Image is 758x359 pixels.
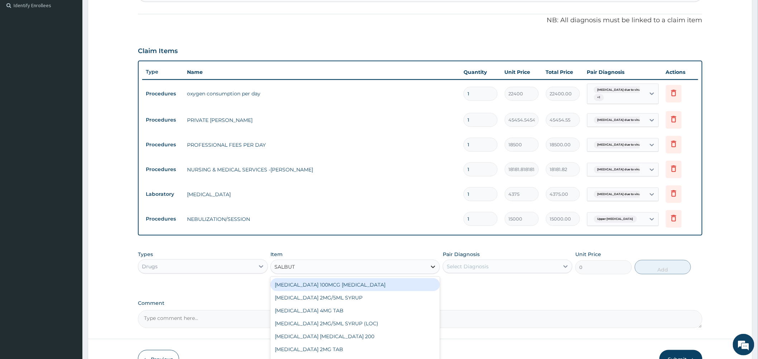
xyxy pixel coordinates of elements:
td: PRIVATE [PERSON_NAME] [183,113,460,127]
div: [MEDICAL_DATA] 100MCG [MEDICAL_DATA] [270,278,440,291]
label: Item [270,251,283,258]
div: Chat with us now [37,40,120,49]
td: PROFESSIONAL FEES PER DAY [183,138,460,152]
span: [MEDICAL_DATA] due to virus [594,141,645,148]
td: Procedures [142,113,183,127]
div: [MEDICAL_DATA] [MEDICAL_DATA] 200 [270,330,440,343]
h3: Claim Items [138,47,178,55]
th: Pair Diagnosis [584,65,662,79]
span: Upper [MEDICAL_DATA] [594,216,637,223]
td: Procedures [142,138,183,151]
label: Unit Price [575,251,601,258]
span: [MEDICAL_DATA] due to virus [594,117,645,124]
td: Procedures [142,163,183,176]
span: [MEDICAL_DATA] due to virus [594,166,645,173]
label: Comment [138,300,702,306]
th: Total Price [542,65,584,79]
img: d_794563401_company_1708531726252_794563401 [13,36,29,54]
div: Drugs [142,263,158,270]
label: Pair Diagnosis [443,251,480,258]
td: oxygen consumption per day [183,86,460,101]
td: NURSING & MEDICAL SERVICES -[PERSON_NAME] [183,162,460,177]
span: + 1 [594,94,604,101]
th: Type [142,65,183,79]
th: Unit Price [501,65,542,79]
div: [MEDICAL_DATA] 4MG TAB [270,304,440,317]
span: [MEDICAL_DATA] due to virus [594,191,645,198]
textarea: Type your message and hit 'Enter' [4,196,136,221]
td: Procedures [142,212,183,226]
td: NEBULIZATION/SESSION [183,212,460,226]
div: [MEDICAL_DATA] 2MG TAB [270,343,440,356]
button: Add [635,260,691,274]
div: [MEDICAL_DATA] 2MG/5ML SYRUP [270,291,440,304]
span: We're online! [42,90,99,163]
th: Actions [662,65,698,79]
div: Select Diagnosis [447,263,489,270]
div: [MEDICAL_DATA] 2MG/5ML SYRUP (LOC) [270,317,440,330]
td: [MEDICAL_DATA] [183,187,460,202]
th: Quantity [460,65,501,79]
span: [MEDICAL_DATA] due to virus [594,86,645,94]
th: Name [183,65,460,79]
td: Laboratory [142,188,183,201]
p: NB: All diagnosis must be linked to a claim item [138,16,702,25]
label: Types [138,251,153,258]
td: Procedures [142,87,183,100]
div: Minimize live chat window [117,4,135,21]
